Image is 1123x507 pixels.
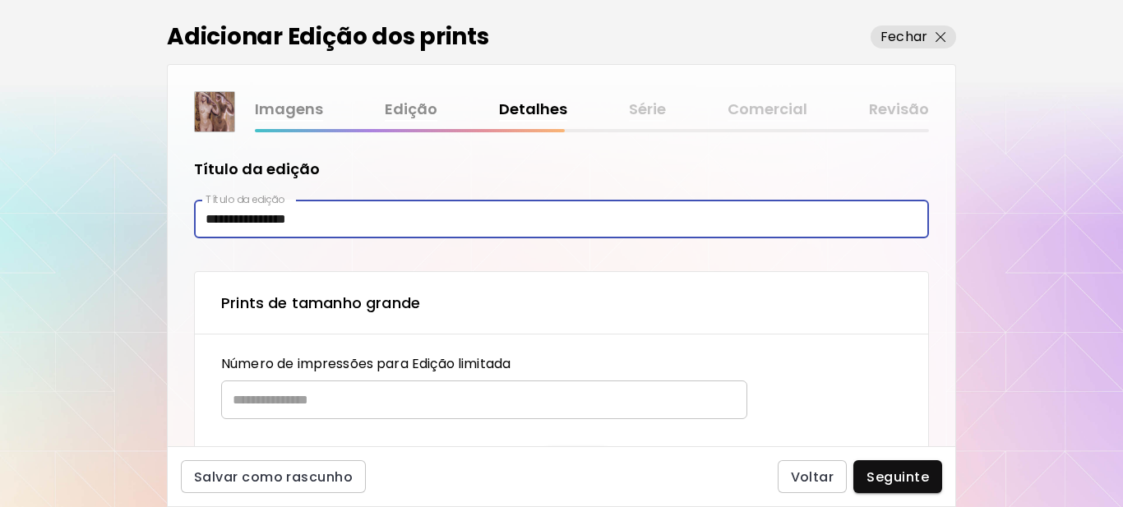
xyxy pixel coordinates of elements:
button: Seguinte [853,460,942,493]
h5: Título da edição [194,159,320,180]
button: Voltar [778,460,848,493]
a: Edição [385,98,437,122]
p: Número de impressões para Edição limitada [221,354,747,374]
button: Salvar como rascunho [181,460,366,493]
span: Salvar como rascunho [194,468,353,486]
img: thumbnail [195,92,234,131]
span: Seguinte [867,468,929,486]
p: Prints de tamanho grande [221,292,420,314]
span: Voltar [791,468,834,486]
a: Imagens [255,98,323,122]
